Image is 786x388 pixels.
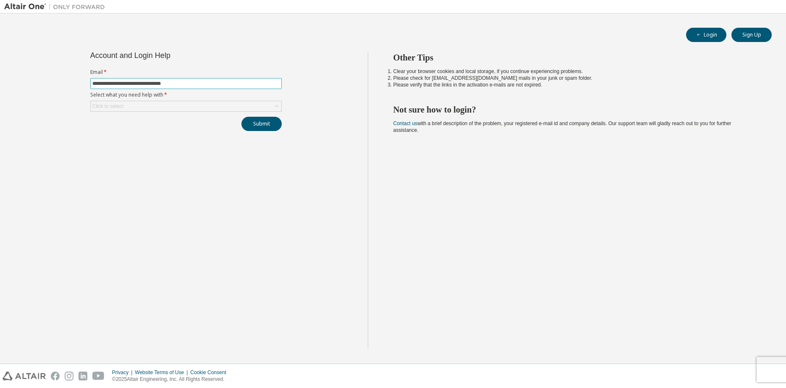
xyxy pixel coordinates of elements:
div: Click to select [92,103,123,110]
img: Altair One [4,3,109,11]
li: Clear your browser cookies and local storage, if you continue experiencing problems. [393,68,757,75]
p: © 2025 Altair Engineering, Inc. All Rights Reserved. [112,376,231,383]
h2: Not sure how to login? [393,104,757,115]
div: Account and Login Help [90,52,244,59]
a: Contact us [393,121,417,126]
button: Submit [241,117,282,131]
label: Select what you need help with [90,92,282,98]
img: altair_logo.svg [3,372,46,380]
div: Click to select [91,101,281,111]
h2: Other Tips [393,52,757,63]
button: Sign Up [731,28,772,42]
label: Email [90,69,282,76]
img: linkedin.svg [79,372,87,380]
img: instagram.svg [65,372,73,380]
li: Please verify that the links in the activation e-mails are not expired. [393,81,757,88]
li: Please check for [EMAIL_ADDRESS][DOMAIN_NAME] mails in your junk or spam folder. [393,75,757,81]
span: with a brief description of the problem, your registered e-mail id and company details. Our suppo... [393,121,731,133]
button: Login [686,28,726,42]
div: Cookie Consent [190,369,231,376]
img: youtube.svg [92,372,105,380]
div: Website Terms of Use [135,369,190,376]
div: Privacy [112,369,135,376]
img: facebook.svg [51,372,60,380]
